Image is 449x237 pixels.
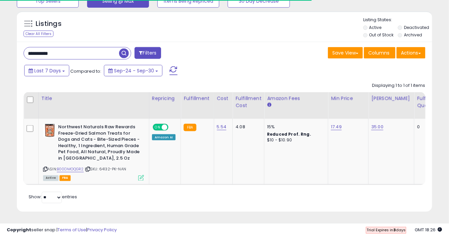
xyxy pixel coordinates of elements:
button: Sep-24 - Sep-30 [104,65,162,76]
div: Clear All Filters [24,31,53,37]
div: seller snap | | [7,227,117,233]
span: Compared to: [70,68,101,74]
span: Show: entries [29,194,77,200]
a: Terms of Use [58,227,86,233]
a: Privacy Policy [87,227,117,233]
div: Displaying 1 to 1 of 1 items [372,82,425,89]
div: Fulfillment [184,95,211,102]
label: Active [369,25,382,30]
button: Last 7 Days [24,65,69,76]
div: Min Price [331,95,366,102]
div: [PERSON_NAME] [371,95,411,102]
span: Trial Expires in days [367,227,406,233]
button: Actions [397,47,425,59]
div: 15% [267,124,323,130]
div: 4.08 [235,124,259,130]
label: Archived [404,32,422,38]
button: Filters [135,47,161,59]
span: Columns [368,49,389,56]
a: 17.49 [331,124,342,130]
strong: Copyright [7,227,31,233]
p: Listing States: [363,17,432,23]
h5: Listings [36,19,62,29]
a: 5.54 [217,124,227,130]
span: ON [153,125,162,130]
img: 514oWYAPxSL._SL40_.jpg [43,124,57,137]
span: Sep-24 - Sep-30 [114,67,154,74]
div: Repricing [152,95,178,102]
div: ASIN: [43,124,144,180]
b: Northwest Naturals Raw Rewards Freeze-Dried Salmon Treats for Dogs and Cats - Bite-Sized Pieces -... [58,124,140,163]
span: All listings currently available for purchase on Amazon [43,175,59,181]
label: Deactivated [404,25,429,30]
button: Columns [364,47,396,59]
div: 0 [417,124,438,130]
a: B00DMOQGR2 [57,167,84,172]
small: Amazon Fees. [267,102,271,108]
span: FBA [60,175,71,181]
div: Amazon AI [152,134,176,140]
div: $10 - $10.90 [267,137,323,143]
b: 3 [393,227,396,233]
span: | SKU: 64132-PK-NAN [85,167,126,172]
span: Last 7 Days [34,67,61,74]
a: 35.00 [371,124,383,130]
label: Out of Stock [369,32,394,38]
div: Fulfillable Quantity [417,95,440,109]
div: Title [41,95,146,102]
div: Fulfillment Cost [235,95,261,109]
b: Reduced Prof. Rng. [267,131,311,137]
span: OFF [167,125,178,130]
button: Save View [328,47,363,59]
small: FBA [184,124,196,131]
div: Amazon Fees [267,95,325,102]
div: Cost [217,95,230,102]
span: 2025-10-8 18:26 GMT [415,227,442,233]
